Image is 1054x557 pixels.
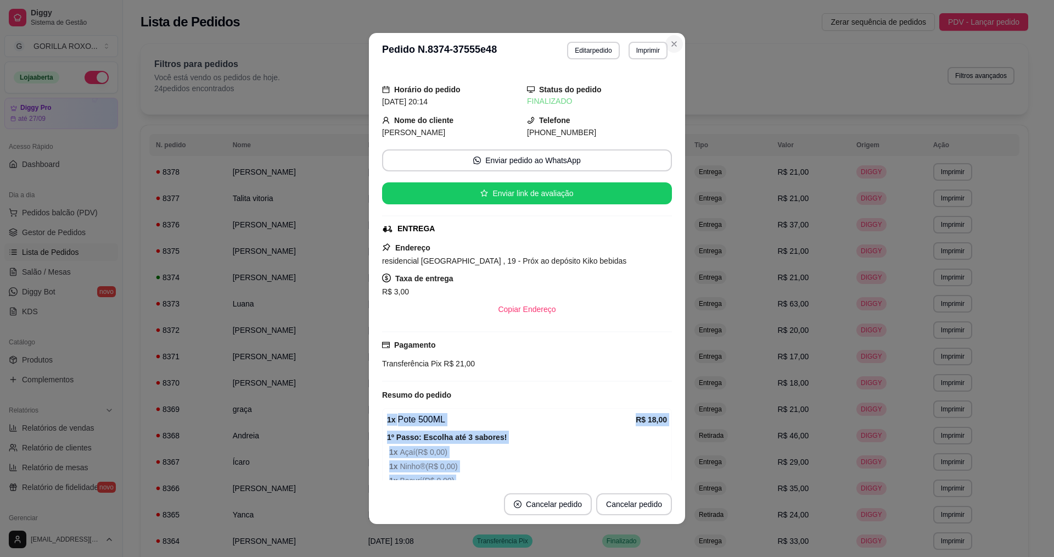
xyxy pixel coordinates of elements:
span: star [480,190,488,197]
span: R$ 21,00 [441,359,475,368]
strong: Pagamento [394,341,435,349]
span: [PERSON_NAME] [382,128,445,137]
strong: 1 x [389,448,400,456]
span: phone [527,116,535,124]
span: Ninho® ( R$ 0,00 ) [389,460,667,472]
span: Transferência Pix [382,359,441,368]
div: FINALIZADO [527,96,672,107]
strong: 1 x [389,462,400,471]
button: whats-appEnviar pedido ao WhatsApp [382,149,672,171]
strong: 1º Passo: Escolha até 3 sabores! [387,433,507,442]
span: Bacurí ( R$ 0,00 ) [389,475,667,487]
button: Editarpedido [567,42,619,59]
span: close-circle [514,500,522,508]
strong: Taxa de entrega [395,274,453,283]
strong: Endereço [395,243,430,252]
span: whats-app [473,157,481,164]
strong: Nome do cliente [394,116,453,125]
strong: Telefone [539,116,570,125]
span: calendar [382,86,390,93]
span: credit-card [382,341,390,349]
strong: Horário do pedido [394,85,461,94]
span: dollar [382,274,391,282]
div: ENTREGA [397,223,435,235]
strong: 1 x [389,476,400,485]
span: pushpin [382,243,391,252]
button: Copiar Endereço [489,298,564,320]
span: [DATE] 20:14 [382,97,428,106]
button: close-circleCancelar pedido [504,493,592,515]
strong: R$ 18,00 [636,415,667,424]
button: Close [665,35,683,53]
button: Imprimir [629,42,668,59]
span: [PHONE_NUMBER] [527,128,596,137]
span: desktop [527,86,535,93]
button: starEnviar link de avaliação [382,182,672,204]
h3: Pedido N. 8374-37555e48 [382,42,497,59]
strong: 1 x [387,415,396,424]
div: Pote 500ML [387,413,636,426]
span: residencial [GEOGRAPHIC_DATA] , 19 - Próx ao depósito Kiko bebidas [382,257,626,265]
strong: Status do pedido [539,85,602,94]
strong: Resumo do pedido [382,391,451,399]
span: Açaí ( R$ 0,00 ) [389,446,667,458]
span: R$ 3,00 [382,287,409,296]
button: Cancelar pedido [596,493,672,515]
span: user [382,116,390,124]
